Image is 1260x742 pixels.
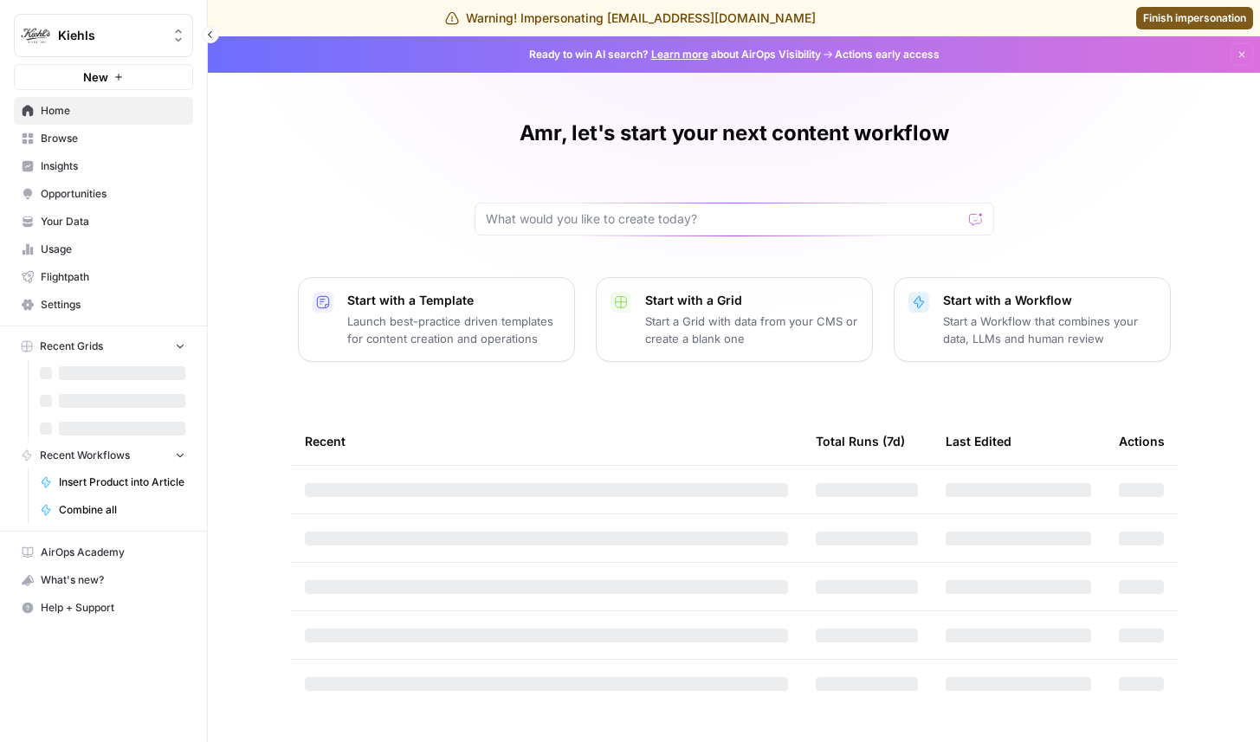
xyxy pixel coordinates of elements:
[946,417,1011,465] div: Last Edited
[41,158,185,174] span: Insights
[529,47,821,62] span: Ready to win AI search? about AirOps Visibility
[59,502,185,518] span: Combine all
[14,180,193,208] a: Opportunities
[15,567,192,593] div: What's new?
[14,594,193,622] button: Help + Support
[40,448,130,463] span: Recent Workflows
[14,291,193,319] a: Settings
[41,600,185,616] span: Help + Support
[894,277,1171,362] button: Start with a WorkflowStart a Workflow that combines your data, LLMs and human review
[305,417,788,465] div: Recent
[14,14,193,57] button: Workspace: Kiehls
[83,68,108,86] span: New
[486,210,962,228] input: What would you like to create today?
[32,468,193,496] a: Insert Product into Article
[41,242,185,257] span: Usage
[41,186,185,202] span: Opportunities
[445,10,816,27] div: Warning! Impersonating [EMAIL_ADDRESS][DOMAIN_NAME]
[14,125,193,152] a: Browse
[41,214,185,229] span: Your Data
[14,442,193,468] button: Recent Workflows
[1143,10,1246,26] span: Finish impersonation
[645,292,858,309] p: Start with a Grid
[58,27,163,44] span: Kiehls
[14,566,193,594] button: What's new?
[347,292,560,309] p: Start with a Template
[41,131,185,146] span: Browse
[943,292,1156,309] p: Start with a Workflow
[645,313,858,347] p: Start a Grid with data from your CMS or create a blank one
[41,269,185,285] span: Flightpath
[20,20,51,51] img: Kiehls Logo
[14,333,193,359] button: Recent Grids
[1136,7,1253,29] a: Finish impersonation
[651,48,708,61] a: Learn more
[14,236,193,263] a: Usage
[14,97,193,125] a: Home
[816,417,905,465] div: Total Runs (7d)
[14,64,193,90] button: New
[347,313,560,347] p: Launch best-practice driven templates for content creation and operations
[41,297,185,313] span: Settings
[59,474,185,490] span: Insert Product into Article
[596,277,873,362] button: Start with a GridStart a Grid with data from your CMS or create a blank one
[14,539,193,566] a: AirOps Academy
[1119,417,1165,465] div: Actions
[40,339,103,354] span: Recent Grids
[41,103,185,119] span: Home
[32,496,193,524] a: Combine all
[943,313,1156,347] p: Start a Workflow that combines your data, LLMs and human review
[41,545,185,560] span: AirOps Academy
[520,119,949,147] h1: Amr, let's start your next content workflow
[835,47,940,62] span: Actions early access
[14,263,193,291] a: Flightpath
[298,277,575,362] button: Start with a TemplateLaunch best-practice driven templates for content creation and operations
[14,152,193,180] a: Insights
[14,208,193,236] a: Your Data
